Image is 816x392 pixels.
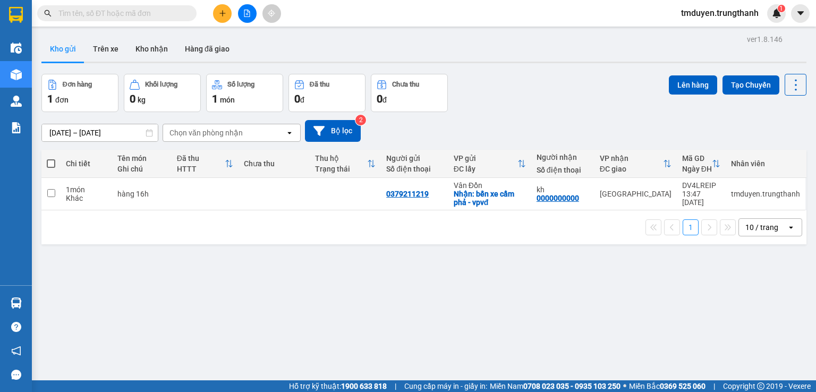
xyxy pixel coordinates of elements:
[11,370,21,380] span: message
[682,154,712,163] div: Mã GD
[227,81,254,88] div: Số lượng
[490,380,620,392] span: Miền Nam
[127,36,176,62] button: Kho nhận
[537,153,589,161] div: Người nhận
[42,124,158,141] input: Select a date range.
[600,154,663,163] div: VP nhận
[371,74,448,112] button: Chưa thu0đ
[315,154,367,163] div: Thu hộ
[305,120,361,142] button: Bộ lọc
[310,150,381,178] th: Toggle SortBy
[404,380,487,392] span: Cung cấp máy in - giấy in:
[177,165,225,173] div: HTTT
[682,190,720,207] div: 13:47 [DATE]
[66,194,107,202] div: Khác
[262,4,281,23] button: aim
[41,74,118,112] button: Đơn hàng1đơn
[386,165,443,173] div: Số điện thoại
[677,150,726,178] th: Toggle SortBy
[9,7,23,23] img: logo-vxr
[138,96,146,104] span: kg
[600,165,663,173] div: ĐC giao
[757,382,764,390] span: copyright
[117,190,166,198] div: hàng 16h
[392,81,419,88] div: Chưa thu
[177,154,225,163] div: Đã thu
[779,5,783,12] span: 1
[244,159,304,168] div: Chưa thu
[213,4,232,23] button: plus
[386,190,429,198] div: 0379211219
[285,129,294,137] svg: open
[386,154,443,163] div: Người gửi
[731,159,800,168] div: Nhân viên
[268,10,275,17] span: aim
[294,92,300,105] span: 0
[523,382,620,390] strong: 0708 023 035 - 0935 103 250
[787,223,795,232] svg: open
[11,96,22,107] img: warehouse-icon
[537,185,589,194] div: kh
[629,380,705,392] span: Miền Bắc
[796,8,805,18] span: caret-down
[117,165,166,173] div: Ghi chú
[745,222,778,233] div: 10 / trang
[66,159,107,168] div: Chi tiết
[220,96,235,104] span: món
[238,4,257,23] button: file-add
[454,154,517,163] div: VP gửi
[682,165,712,173] div: Ngày ĐH
[44,10,52,17] span: search
[130,92,135,105] span: 0
[124,74,201,112] button: Khối lượng0kg
[747,33,783,45] div: ver 1.8.146
[169,127,243,138] div: Chọn văn phòng nhận
[682,181,720,190] div: DV4LREIP
[212,92,218,105] span: 1
[219,10,226,17] span: plus
[722,75,779,95] button: Tạo Chuyến
[660,382,705,390] strong: 0369 525 060
[713,380,715,392] span: |
[11,42,22,54] img: warehouse-icon
[41,36,84,62] button: Kho gửi
[172,150,239,178] th: Toggle SortBy
[454,165,517,173] div: ĐC lấy
[288,74,365,112] button: Đã thu0đ
[11,322,21,332] span: question-circle
[300,96,304,104] span: đ
[448,150,531,178] th: Toggle SortBy
[11,297,22,309] img: warehouse-icon
[145,81,177,88] div: Khối lượng
[11,346,21,356] span: notification
[377,92,382,105] span: 0
[243,10,251,17] span: file-add
[315,165,367,173] div: Trạng thái
[772,8,781,18] img: icon-new-feature
[669,75,717,95] button: Lên hàng
[11,69,22,80] img: warehouse-icon
[731,190,800,198] div: tmduyen.trungthanh
[454,181,526,190] div: Vân Đồn
[600,190,671,198] div: [GEOGRAPHIC_DATA]
[395,380,396,392] span: |
[55,96,69,104] span: đơn
[310,81,329,88] div: Đã thu
[594,150,677,178] th: Toggle SortBy
[791,4,810,23] button: caret-down
[117,154,166,163] div: Tên món
[454,190,526,207] div: Nhận: bến xe cẩm phả - vpvđ
[683,219,699,235] button: 1
[47,92,53,105] span: 1
[206,74,283,112] button: Số lượng1món
[673,6,767,20] span: tmduyen.trungthanh
[623,384,626,388] span: ⚪️
[176,36,238,62] button: Hàng đã giao
[341,382,387,390] strong: 1900 633 818
[537,194,579,202] div: 0000000000
[289,380,387,392] span: Hỗ trợ kỹ thuật:
[382,96,387,104] span: đ
[11,122,22,133] img: solution-icon
[66,185,107,194] div: 1 món
[84,36,127,62] button: Trên xe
